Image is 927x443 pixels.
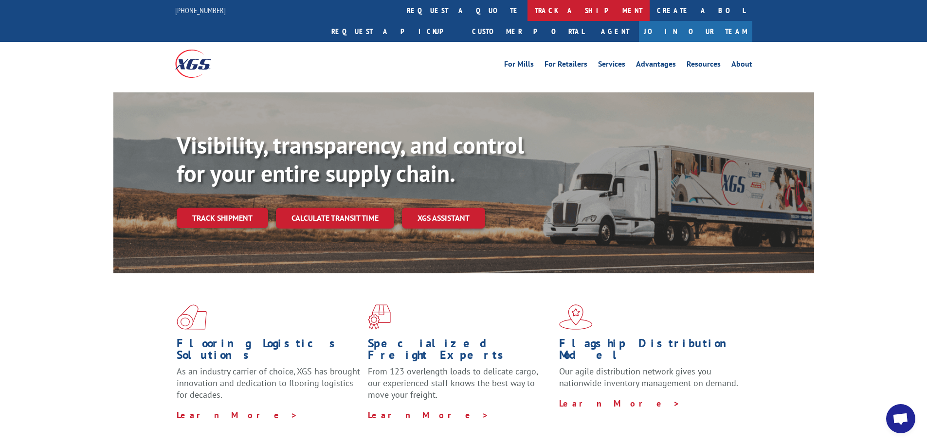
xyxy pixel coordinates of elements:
b: Visibility, transparency, and control for your entire supply chain. [177,130,524,188]
a: Customer Portal [465,21,591,42]
a: Join Our Team [639,21,752,42]
a: Agent [591,21,639,42]
span: As an industry carrier of choice, XGS has brought innovation and dedication to flooring logistics... [177,366,360,400]
div: Open chat [886,404,915,433]
h1: Flagship Distribution Model [559,337,743,366]
a: For Retailers [545,60,587,71]
img: xgs-icon-focused-on-flooring-red [368,304,391,330]
a: About [731,60,752,71]
a: XGS ASSISTANT [402,208,485,229]
span: Our agile distribution network gives you nationwide inventory management on demand. [559,366,738,389]
a: Learn More > [368,409,489,421]
h1: Specialized Freight Experts [368,337,552,366]
a: Services [598,60,625,71]
a: Learn More > [177,409,298,421]
a: Request a pickup [324,21,465,42]
img: xgs-icon-flagship-distribution-model-red [559,304,593,330]
h1: Flooring Logistics Solutions [177,337,361,366]
a: Learn More > [559,398,680,409]
a: Advantages [636,60,676,71]
a: Calculate transit time [276,208,394,229]
a: Track shipment [177,208,268,228]
p: From 123 overlength loads to delicate cargo, our experienced staff knows the best way to move you... [368,366,552,409]
a: [PHONE_NUMBER] [175,5,226,15]
img: xgs-icon-total-supply-chain-intelligence-red [177,304,207,330]
a: Resources [687,60,721,71]
a: For Mills [504,60,534,71]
